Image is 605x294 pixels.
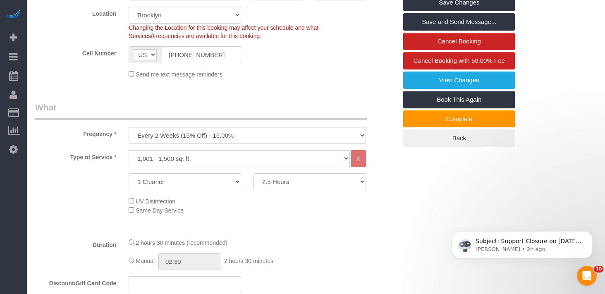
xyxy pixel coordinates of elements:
[136,239,227,246] span: 2 hours 30 minutes (recommended)
[29,127,122,138] label: Frequency *
[224,258,273,264] span: 2 hours 30 minutes
[136,198,175,205] span: UV Disinfection
[403,110,515,128] a: Complete
[5,8,22,20] img: Automaid Logo
[29,7,122,18] label: Location
[577,266,597,286] iframe: Intercom live chat
[403,91,515,108] a: Book This Again
[403,13,515,31] a: Save and Send Message...
[594,266,603,272] span: 10
[403,52,515,69] a: Cancel Booking with 50.00% Fee
[35,101,367,120] legend: What
[403,72,515,89] a: View Changes
[440,214,605,272] iframe: Intercom notifications message
[162,46,241,63] input: Cell Number
[29,46,122,57] label: Cell Number
[136,258,155,264] span: Manual
[403,33,515,50] a: Cancel Booking
[29,238,122,249] label: Duration
[29,150,122,161] label: Type of Service *
[136,71,222,78] span: Send me text message reminders
[414,57,505,64] span: Cancel Booking with 50.00% Fee
[129,24,318,39] span: Changing the Location for this booking may affect your schedule and what Services/Frequencies are...
[29,276,122,287] label: Discount/Gift Card Code
[403,129,515,147] a: Back
[136,207,184,214] span: Same Day Service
